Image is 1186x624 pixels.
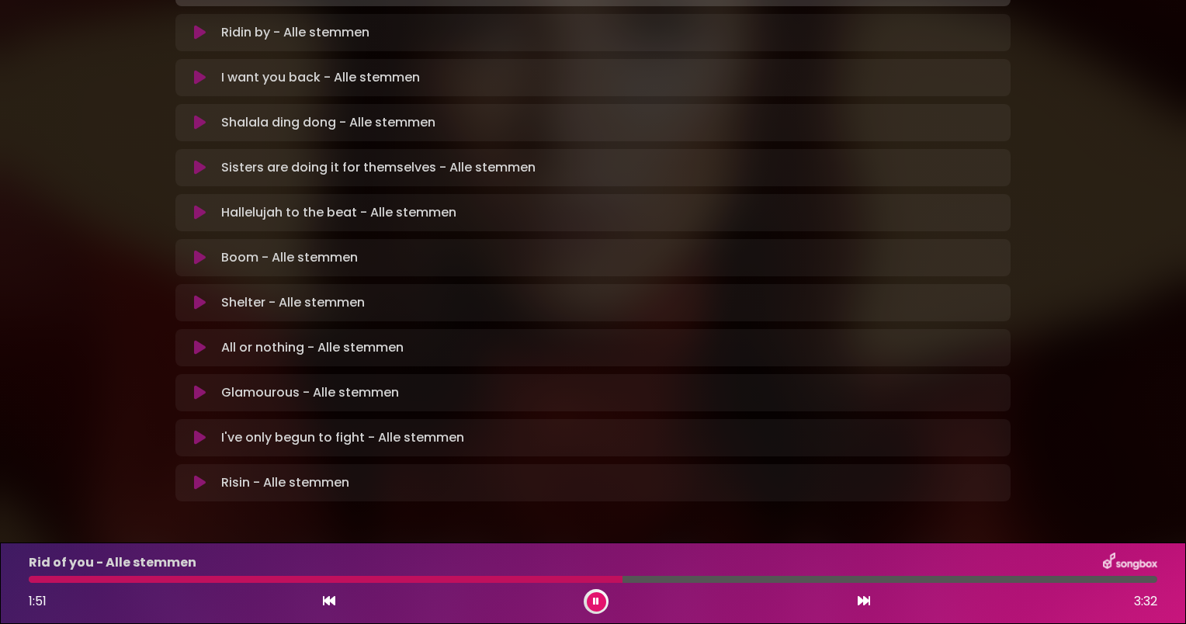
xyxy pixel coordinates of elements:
[221,428,464,447] p: I've only begun to fight - Alle stemmen
[221,23,369,42] p: Ridin by - Alle stemmen
[221,203,456,222] p: Hallelujah to the beat - Alle stemmen
[221,158,536,177] p: Sisters are doing it for themselves - Alle stemmen
[1103,553,1157,573] img: songbox-logo-white.png
[221,383,399,402] p: Glamourous - Alle stemmen
[221,338,404,357] p: All or nothing - Alle stemmen
[29,553,196,572] p: Rid of you - Alle stemmen
[221,473,349,492] p: Risin - Alle stemmen
[221,68,420,87] p: I want you back - Alle stemmen
[221,293,365,312] p: Shelter - Alle stemmen
[221,248,358,267] p: Boom - Alle stemmen
[221,113,435,132] p: Shalala ding dong - Alle stemmen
